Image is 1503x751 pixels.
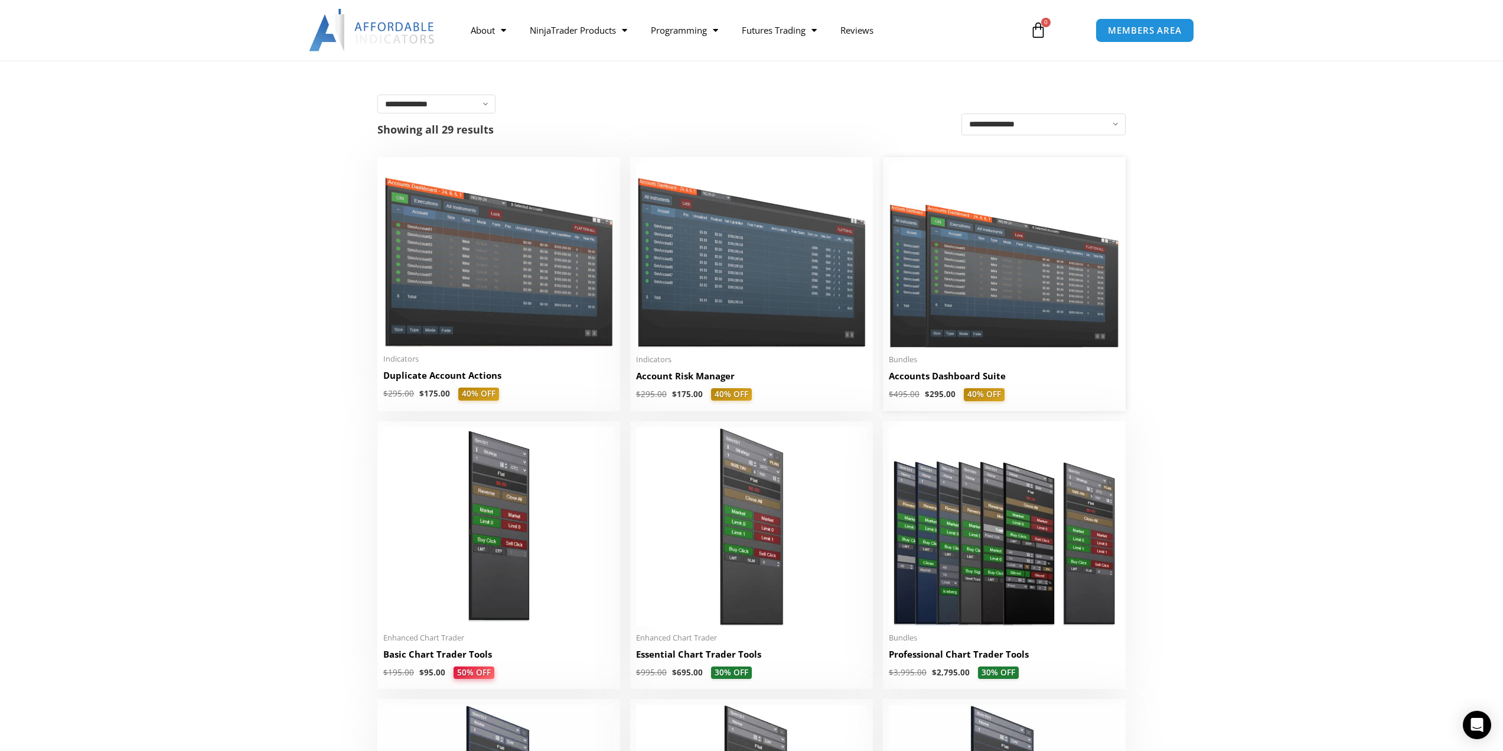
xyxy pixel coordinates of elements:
[454,667,494,680] span: 50% OFF
[383,633,614,643] span: Enhanced Chart Trader
[889,355,1120,365] span: Bundles
[889,370,1120,382] h2: Accounts Dashboard Suite
[383,388,414,399] bdi: 295.00
[639,17,730,44] a: Programming
[932,667,937,678] span: $
[964,388,1005,401] span: 40% OFF
[636,370,867,382] h2: Account Risk Manager
[672,667,703,678] bdi: 695.00
[1041,18,1051,27] span: 0
[889,648,1120,667] a: Professional Chart Trader Tools
[636,389,667,399] bdi: 295.00
[636,648,867,667] a: Essential Chart Trader Tools
[377,124,494,135] p: Showing all 29 results
[889,389,920,399] bdi: 495.00
[672,667,677,678] span: $
[419,388,450,399] bdi: 175.00
[383,667,388,678] span: $
[636,648,867,661] h2: Essential Chart Trader Tools
[383,354,614,364] span: Indicators
[419,667,445,678] bdi: 95.00
[889,667,927,678] bdi: 3,995.00
[636,633,867,643] span: Enhanced Chart Trader
[383,648,614,667] a: Basic Chart Trader Tools
[383,388,388,399] span: $
[1463,711,1491,739] div: Open Intercom Messenger
[889,648,1120,661] h2: Professional Chart Trader Tools
[730,17,829,44] a: Futures Trading
[889,427,1120,626] img: ProfessionalToolsBundlePage
[829,17,885,44] a: Reviews
[961,113,1126,135] select: Shop order
[1012,13,1064,47] a: 0
[636,163,867,347] img: Account Risk Manager
[889,370,1120,388] a: Accounts Dashboard Suite
[459,17,518,44] a: About
[636,370,867,388] a: Account Risk Manager
[383,648,614,661] h2: Basic Chart Trader Tools
[711,388,752,401] span: 40% OFF
[518,17,639,44] a: NinjaTrader Products
[636,427,867,626] img: Essential Chart Trader Tools
[383,369,614,382] h2: Duplicate Account Actions
[636,667,667,678] bdi: 995.00
[672,389,677,399] span: $
[458,388,499,401] span: 40% OFF
[889,163,1120,347] img: Accounts Dashboard Suite
[889,667,894,678] span: $
[636,389,641,399] span: $
[309,9,436,51] img: LogoAI | Affordable Indicators – NinjaTrader
[925,389,956,399] bdi: 295.00
[459,17,1016,44] nav: Menu
[383,163,614,347] img: Duplicate Account Actions
[1108,26,1182,35] span: MEMBERS AREA
[889,389,894,399] span: $
[711,667,752,680] span: 30% OFF
[383,667,414,678] bdi: 195.00
[1096,18,1194,43] a: MEMBERS AREA
[419,667,424,678] span: $
[978,667,1019,680] span: 30% OFF
[925,389,930,399] span: $
[383,427,614,626] img: BasicTools
[932,667,970,678] bdi: 2,795.00
[672,389,703,399] bdi: 175.00
[383,369,614,388] a: Duplicate Account Actions
[419,388,424,399] span: $
[636,667,641,678] span: $
[636,355,867,365] span: Indicators
[889,633,1120,643] span: Bundles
